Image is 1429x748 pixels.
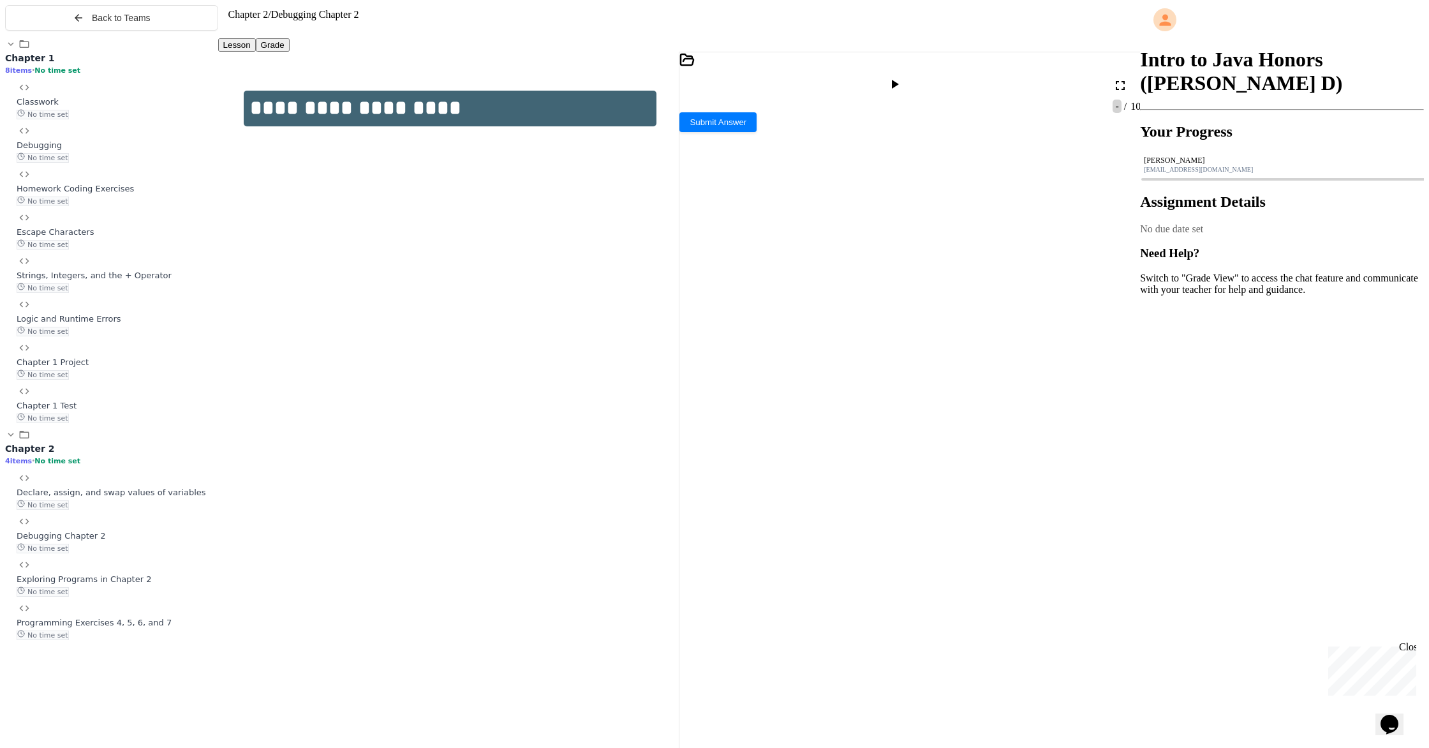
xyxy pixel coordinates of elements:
span: Debugging Chapter 2 [271,9,359,20]
h3: Need Help? [1140,246,1424,260]
span: No time set [17,327,69,336]
button: Lesson [218,38,256,52]
span: No time set [17,631,69,640]
iframe: chat widget [1323,641,1416,696]
span: Programming Exercises 4, 5, 6, and 7 [17,618,172,627]
span: No time set [17,587,69,597]
span: 8 items [5,66,32,75]
span: No time set [17,283,69,293]
span: Chapter 1 [5,53,54,63]
button: Submit Answer [679,112,757,132]
div: No due date set [1140,223,1424,235]
div: [EMAIL_ADDRESS][DOMAIN_NAME] [1144,166,1420,173]
iframe: chat widget [1375,697,1416,735]
span: No time set [34,457,80,465]
span: Homework Coding Exercises [17,184,134,193]
h1: Intro to Java Honors ([PERSON_NAME] D) [1140,48,1424,95]
span: - [1113,100,1121,113]
span: / [268,9,270,20]
span: Chapter 2 [5,444,54,454]
span: Chapter 1 Test [17,401,77,410]
span: No time set [17,544,69,553]
p: Switch to "Grade View" to access the chat feature and communicate with your teacher for help and ... [1140,273,1424,295]
span: Declare, assign, and swap values of variables [17,488,206,497]
span: Exploring Programs in Chapter 2 [17,574,151,584]
div: [PERSON_NAME] [1144,156,1420,165]
span: / [1124,101,1127,112]
span: Chapter 2 [228,9,269,20]
span: Chapter 1 Project [17,357,89,367]
span: 10 [1128,101,1141,112]
span: No time set [17,414,69,423]
span: • [32,456,34,465]
span: Classwork [17,97,59,107]
div: Chat with us now!Close [5,5,88,81]
span: Logic and Runtime Errors [17,314,121,324]
span: No time set [17,240,69,250]
span: No time set [17,153,69,163]
span: 4 items [5,457,32,465]
span: No time set [17,110,69,119]
span: No time set [17,500,69,510]
button: Grade [256,38,290,52]
button: Back to Teams [5,5,218,31]
span: No time set [34,66,80,75]
span: Back to Teams [92,13,151,23]
h2: Your Progress [1140,123,1424,140]
span: No time set [17,197,69,206]
span: • [32,66,34,75]
span: Debugging [17,140,62,150]
span: Submit Answer [690,117,746,127]
span: Debugging Chapter 2 [17,531,106,541]
span: Escape Characters [17,227,94,237]
span: Strings, Integers, and the + Operator [17,271,172,280]
h2: Assignment Details [1140,193,1424,211]
div: My Account [1140,5,1424,34]
span: No time set [17,370,69,380]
